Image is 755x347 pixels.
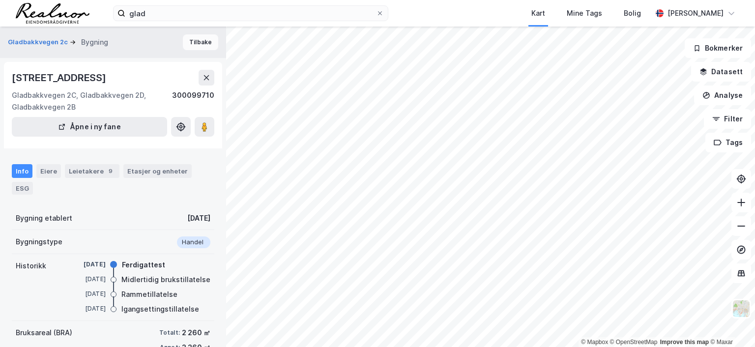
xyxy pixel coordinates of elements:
[12,182,33,195] div: ESG
[691,62,751,82] button: Datasett
[12,164,32,178] div: Info
[12,117,167,137] button: Åpne i ny fane
[66,304,106,313] div: [DATE]
[172,89,214,113] div: 300099710
[8,37,70,47] button: Gladbakkvegen 2c
[122,259,165,271] div: Ferdigattest
[610,339,658,346] a: OpenStreetMap
[81,36,108,48] div: Bygning
[706,300,755,347] iframe: Chat Widget
[705,133,751,152] button: Tags
[685,38,751,58] button: Bokmerker
[16,3,89,24] img: realnor-logo.934646d98de889bb5806.png
[16,212,72,224] div: Bygning etablert
[668,7,724,19] div: [PERSON_NAME]
[66,260,106,269] div: [DATE]
[121,303,199,315] div: Igangsettingstillatelse
[12,89,172,113] div: Gladbakkvegen 2C, Gladbakkvegen 2D, Gladbakkvegen 2B
[531,7,545,19] div: Kart
[706,300,755,347] div: Kontrollprogram for chat
[127,167,188,175] div: Etasjer og enheter
[183,34,218,50] button: Tilbake
[567,7,602,19] div: Mine Tags
[106,166,116,176] div: 9
[581,339,608,346] a: Mapbox
[624,7,641,19] div: Bolig
[660,339,709,346] a: Improve this map
[125,6,376,21] input: Søk på adresse, matrikkel, gårdeiere, leietakere eller personer
[36,164,61,178] div: Eiere
[159,329,180,337] div: Totalt:
[16,327,72,339] div: Bruksareal (BRA)
[704,109,751,129] button: Filter
[16,236,62,248] div: Bygningstype
[66,275,106,284] div: [DATE]
[16,260,46,272] div: Historikk
[732,299,751,318] img: Z
[187,212,210,224] div: [DATE]
[121,289,177,300] div: Rammetillatelse
[182,327,210,339] div: 2 260 ㎡
[66,289,106,298] div: [DATE]
[12,70,108,86] div: [STREET_ADDRESS]
[65,164,119,178] div: Leietakere
[121,274,210,286] div: Midlertidig brukstillatelse
[694,86,751,105] button: Analyse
